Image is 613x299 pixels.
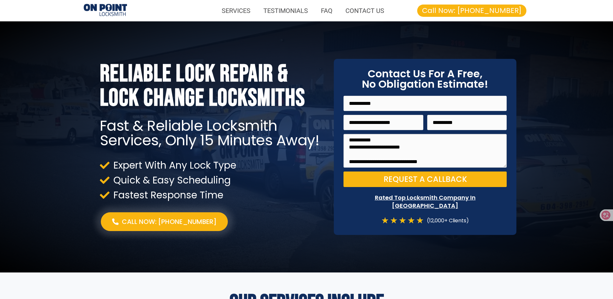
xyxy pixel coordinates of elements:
[215,3,257,18] a: SERVICES
[339,3,391,18] a: CONTACT US
[100,118,324,148] h2: Fast & Reliable Locksmith Services, Only 15 Minutes Away!
[343,69,507,89] h2: Contact Us For A Free, No Obligation Estimate!
[84,4,127,17] img: Lock Repair Locksmiths 1
[381,216,424,225] div: 5/5
[133,3,391,18] nav: Menu
[407,216,415,225] i: ★
[343,96,507,191] form: On Point Locksmith
[384,175,467,183] span: Request a Callback
[390,216,397,225] i: ★
[343,194,507,210] p: Rated Top Locksmith Company In [GEOGRAPHIC_DATA]
[122,217,217,226] span: Call Now: [PHONE_NUMBER]
[417,5,526,17] a: Call Now: [PHONE_NUMBER]
[399,216,406,225] i: ★
[257,3,314,18] a: TESTIMONIALS
[343,172,507,187] button: Request a Callback
[112,176,231,184] span: Quick & Easy Scheduling
[101,212,228,231] a: Call Now: [PHONE_NUMBER]
[424,216,469,225] div: (12,000+ Clients)
[422,7,522,14] span: Call Now: [PHONE_NUMBER]
[416,216,424,225] i: ★
[314,3,339,18] a: FAQ
[100,62,324,110] h1: Reliable Lock Repair & Lock Change Locksmiths
[112,161,236,170] span: Expert With Any Lock Type
[112,191,223,199] span: Fastest Response Time
[381,216,389,225] i: ★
